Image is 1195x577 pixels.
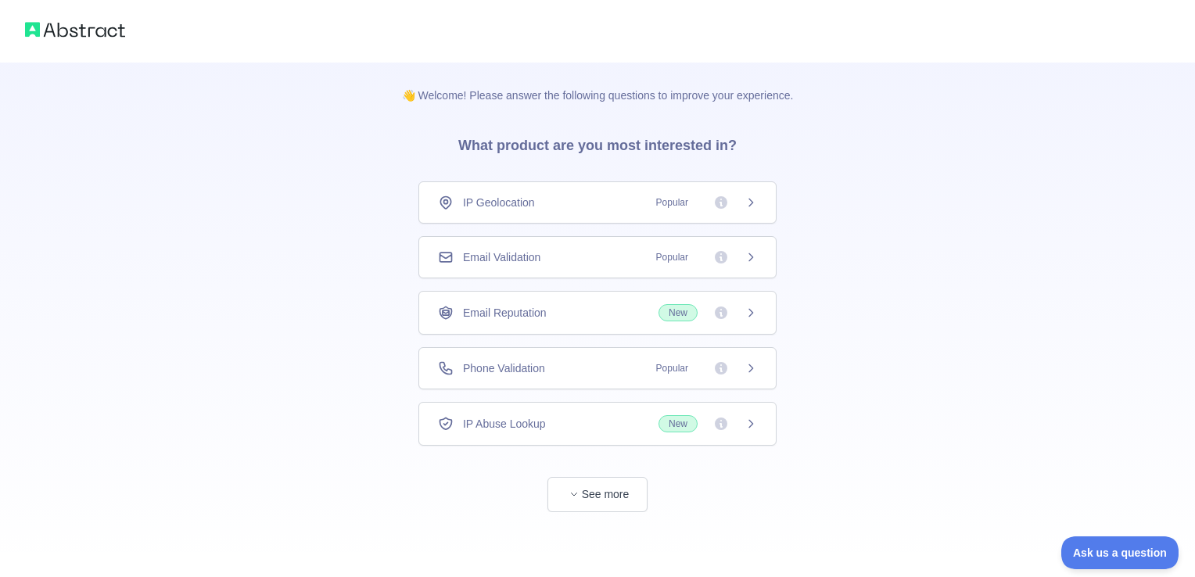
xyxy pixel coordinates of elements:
h3: What product are you most interested in? [433,103,762,181]
span: New [659,304,698,321]
iframe: Toggle Customer Support [1061,536,1179,569]
span: New [659,415,698,432]
img: Abstract logo [25,19,125,41]
span: IP Abuse Lookup [463,416,546,432]
span: Phone Validation [463,360,545,376]
p: 👋 Welcome! Please answer the following questions to improve your experience. [377,63,819,103]
span: Email Reputation [463,305,547,321]
span: Popular [647,360,698,376]
span: Popular [647,195,698,210]
span: Popular [647,249,698,265]
button: See more [547,477,648,512]
span: IP Geolocation [463,195,535,210]
span: Email Validation [463,249,540,265]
